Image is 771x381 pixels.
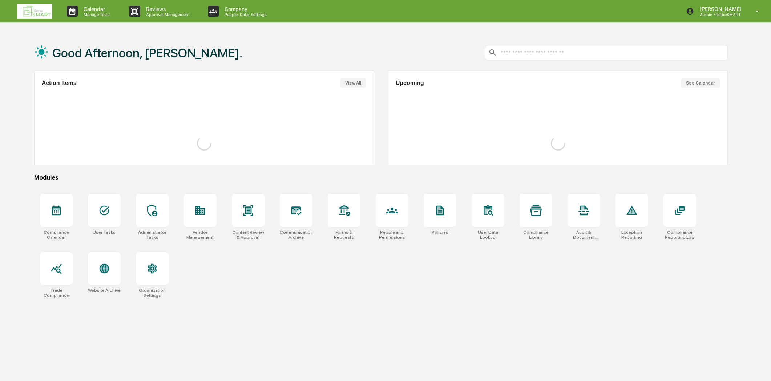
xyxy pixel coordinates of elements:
div: Compliance Calendar [40,230,73,240]
h2: Action Items [42,80,77,86]
h1: Good Afternoon, [PERSON_NAME]. [52,46,242,60]
p: Reviews [140,6,193,12]
p: People, Data, Settings [219,12,270,17]
div: User Data Lookup [472,230,504,240]
div: Audit & Document Logs [568,230,600,240]
p: Manage Tasks [78,12,114,17]
p: Approval Management [140,12,193,17]
p: Calendar [78,6,114,12]
div: Organization Settings [136,288,169,298]
div: Forms & Requests [328,230,360,240]
div: Policies [432,230,448,235]
div: Compliance Library [520,230,552,240]
h2: Upcoming [396,80,424,86]
img: logo [17,4,52,19]
div: Exception Reporting [615,230,648,240]
p: [PERSON_NAME] [694,6,745,12]
div: Communications Archive [280,230,312,240]
p: Admin • RetireSMART [694,12,745,17]
p: Company [219,6,270,12]
div: Compliance Reporting Log [663,230,696,240]
div: Vendor Management [184,230,217,240]
div: Administrator Tasks [136,230,169,240]
div: Modules [34,174,728,181]
div: Trade Compliance [40,288,73,298]
button: View All [340,78,366,88]
div: Content Review & Approval [232,230,265,240]
button: See Calendar [681,78,720,88]
div: People and Permissions [376,230,408,240]
div: User Tasks [93,230,116,235]
div: Website Archive [88,288,121,293]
